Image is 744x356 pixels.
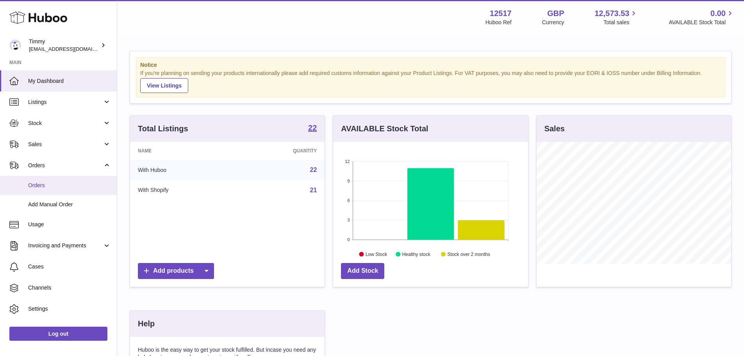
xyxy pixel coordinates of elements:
[130,142,235,160] th: Name
[28,284,111,292] span: Channels
[594,8,629,19] span: 12,573.53
[366,251,387,257] text: Low Stock
[669,19,735,26] span: AVAILABLE Stock Total
[28,120,103,127] span: Stock
[29,46,115,52] span: [EMAIL_ADDRESS][DOMAIN_NAME]
[28,98,103,106] span: Listings
[140,61,721,69] strong: Notice
[308,124,317,133] a: 22
[28,263,111,270] span: Cases
[9,39,21,51] img: internalAdmin-12517@internal.huboo.com
[341,123,428,134] h3: AVAILABLE Stock Total
[29,38,99,53] div: Timmy
[490,8,512,19] strong: 12517
[594,8,638,26] a: 12,573.53 Total sales
[28,201,111,208] span: Add Manual Order
[402,251,431,257] text: Healthy stock
[9,327,107,341] a: Log out
[348,179,350,183] text: 9
[310,166,317,173] a: 22
[138,263,214,279] a: Add products
[28,305,111,313] span: Settings
[28,162,103,169] span: Orders
[28,77,111,85] span: My Dashboard
[28,182,111,189] span: Orders
[138,123,188,134] h3: Total Listings
[348,198,350,203] text: 6
[485,19,512,26] div: Huboo Ref
[547,8,564,19] strong: GBP
[28,141,103,148] span: Sales
[310,187,317,193] a: 21
[345,159,350,164] text: 12
[348,237,350,242] text: 0
[348,218,350,222] text: 3
[140,70,721,93] div: If you're planning on sending your products internationally please add required customs informati...
[544,123,565,134] h3: Sales
[308,124,317,132] strong: 22
[138,318,155,329] h3: Help
[130,180,235,200] td: With Shopify
[448,251,490,257] text: Stock over 2 months
[341,263,384,279] a: Add Stock
[28,221,111,228] span: Usage
[710,8,726,19] span: 0.00
[235,142,325,160] th: Quantity
[28,242,103,249] span: Invoicing and Payments
[542,19,564,26] div: Currency
[130,160,235,180] td: With Huboo
[603,19,638,26] span: Total sales
[140,78,188,93] a: View Listings
[669,8,735,26] a: 0.00 AVAILABLE Stock Total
